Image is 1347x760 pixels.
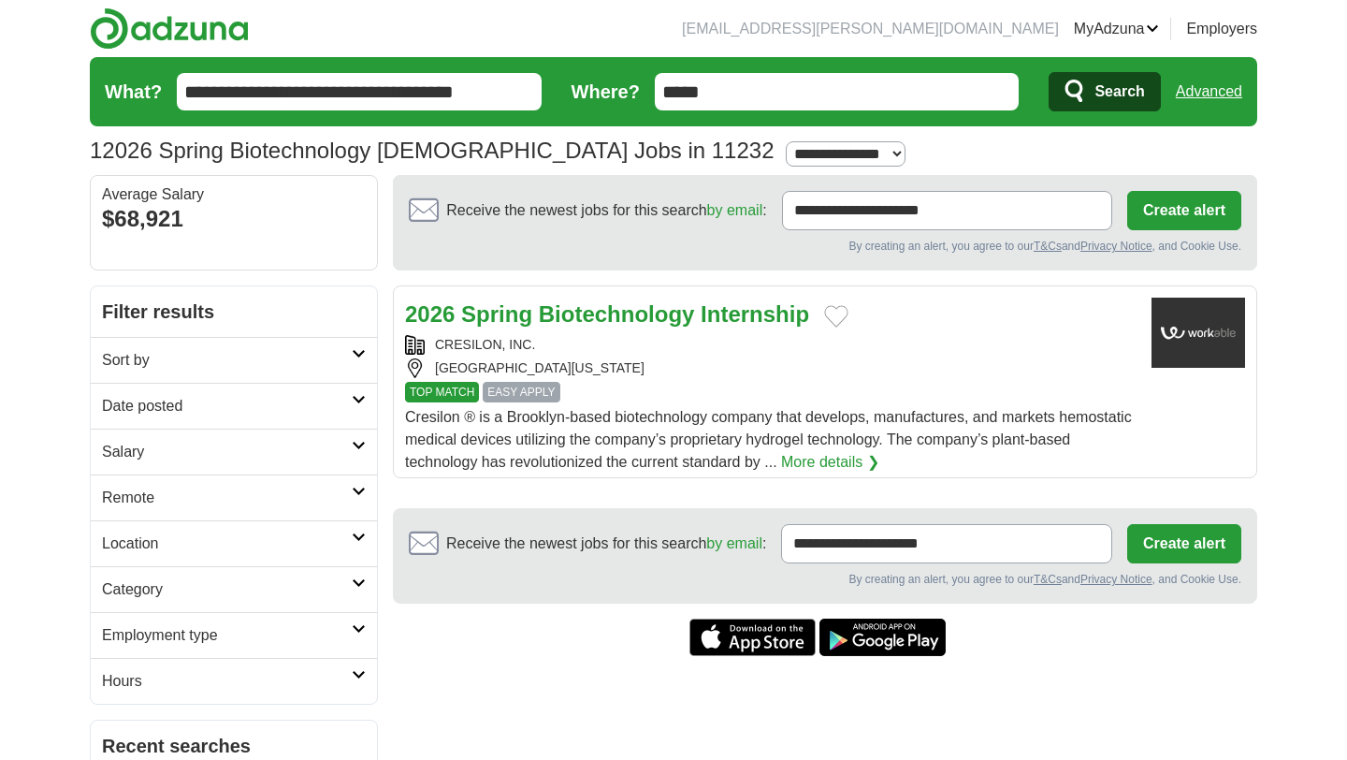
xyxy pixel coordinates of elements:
[405,409,1132,470] span: Cresilon ® is a Brooklyn-based biotechnology company that develops, manufactures, and markets hem...
[102,670,352,693] h2: Hours
[91,475,377,520] a: Remote
[1127,191,1241,230] button: Create alert
[1094,73,1144,110] span: Search
[409,571,1241,588] div: By creating an alert, you agree to our and , and Cookie Use.
[824,305,848,328] button: Add to favorite jobs
[706,535,762,551] a: by email
[707,202,763,218] a: by email
[105,78,162,106] label: What?
[405,335,1137,355] div: CRESILON, INC.
[1074,18,1160,40] a: MyAdzuna
[102,578,352,601] h2: Category
[102,202,366,236] div: $68,921
[90,138,775,163] h1: 2026 Spring Biotechnology [DEMOGRAPHIC_DATA] Jobs in 11232
[1151,298,1245,368] img: Company logo
[405,301,455,327] strong: 2026
[102,187,366,202] div: Average Salary
[1080,573,1152,586] a: Privacy Notice
[91,383,377,429] a: Date posted
[91,658,377,704] a: Hours
[405,358,1137,378] div: [GEOGRAPHIC_DATA][US_STATE]
[1186,18,1257,40] a: Employers
[1127,524,1241,563] button: Create alert
[572,78,640,106] label: Where?
[446,199,766,222] span: Receive the newest jobs for this search :
[90,7,249,50] img: Adzuna logo
[1176,73,1242,110] a: Advanced
[102,349,352,372] h2: Sort by
[819,619,946,656] a: Get the Android app
[682,18,1059,40] li: [EMAIL_ADDRESS][PERSON_NAME][DOMAIN_NAME]
[91,520,377,566] a: Location
[102,395,352,417] h2: Date posted
[102,487,352,509] h2: Remote
[91,286,377,337] h2: Filter results
[102,441,352,463] h2: Salary
[689,619,816,656] a: Get the iPhone app
[91,429,377,475] a: Salary
[102,624,352,647] h2: Employment type
[539,301,695,327] strong: Biotechnology
[446,533,766,555] span: Receive the newest jobs for this search :
[1049,72,1160,111] button: Search
[701,301,809,327] strong: Internship
[1034,240,1062,253] a: T&Cs
[405,301,809,327] a: 2026 Spring Biotechnology Internship
[102,732,366,760] h2: Recent searches
[102,533,352,555] h2: Location
[405,382,479,402] span: TOP MATCH
[461,301,532,327] strong: Spring
[91,566,377,612] a: Category
[409,238,1241,255] div: By creating an alert, you agree to our and , and Cookie Use.
[91,612,377,658] a: Employment type
[91,337,377,383] a: Sort by
[483,382,559,402] span: EASY APPLY
[1034,573,1062,586] a: T&Cs
[90,134,102,168] span: 1
[781,451,879,474] a: More details ❯
[1080,240,1152,253] a: Privacy Notice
